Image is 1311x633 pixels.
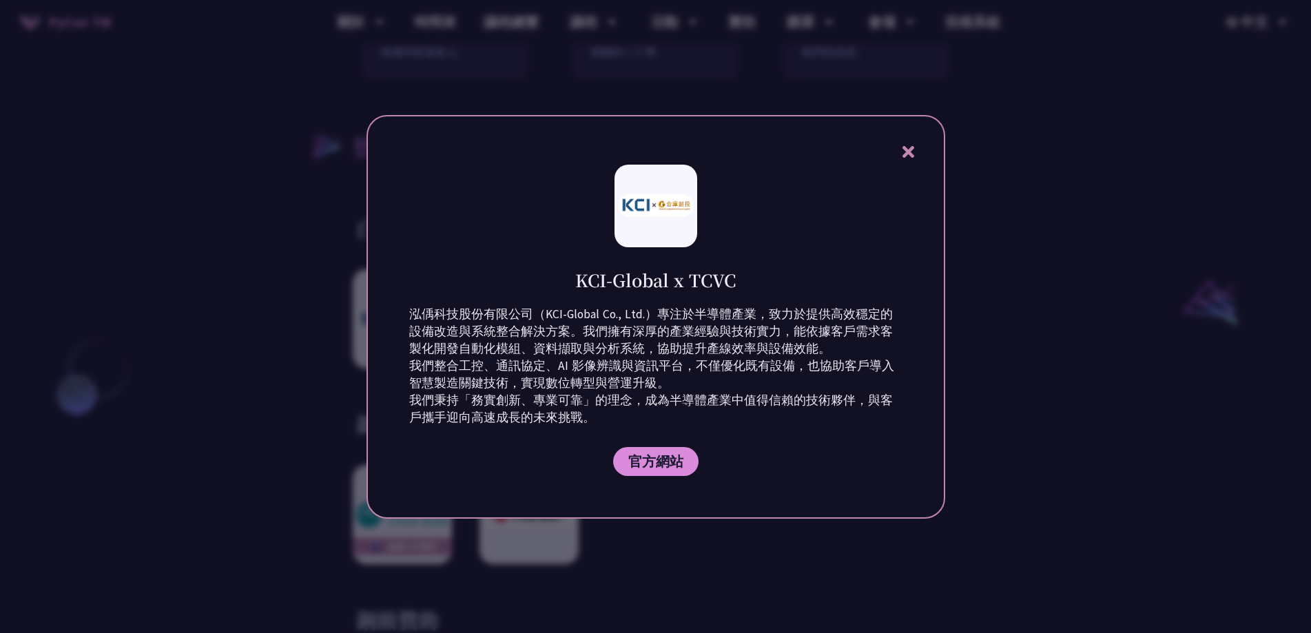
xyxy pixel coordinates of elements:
p: 泓偊科技股份有限公司（KCI-Global Co., Ltd.）專注於半導體產業，致力於提供高效穩定的設備改造與系統整合解決方案。我們擁有深厚的產業經驗與技術實力，能依據客戶需求客製化開發自動化... [409,306,902,426]
span: 官方網站 [628,453,683,470]
h1: KCI-Global x TCVC [575,268,736,292]
a: 官方網站 [613,447,699,476]
img: photo [618,194,694,216]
